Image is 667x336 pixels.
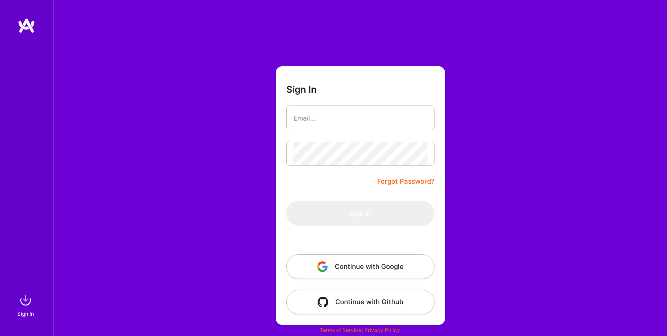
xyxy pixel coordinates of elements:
img: icon [318,297,328,307]
button: Sign In [286,201,435,226]
a: Privacy Policy [364,327,400,333]
button: Continue with Github [286,290,435,314]
div: Sign In [17,309,34,318]
img: sign in [17,291,34,309]
a: Forgot Password? [377,176,435,187]
input: Email... [293,107,427,129]
img: icon [317,261,328,272]
img: logo [18,18,35,34]
div: © 2025 ATeams Inc., All rights reserved. [53,310,667,332]
a: sign inSign In [19,291,34,318]
a: Terms of Service [320,327,361,333]
button: Continue with Google [286,254,435,279]
h3: Sign In [286,84,317,95]
span: | [320,327,400,333]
